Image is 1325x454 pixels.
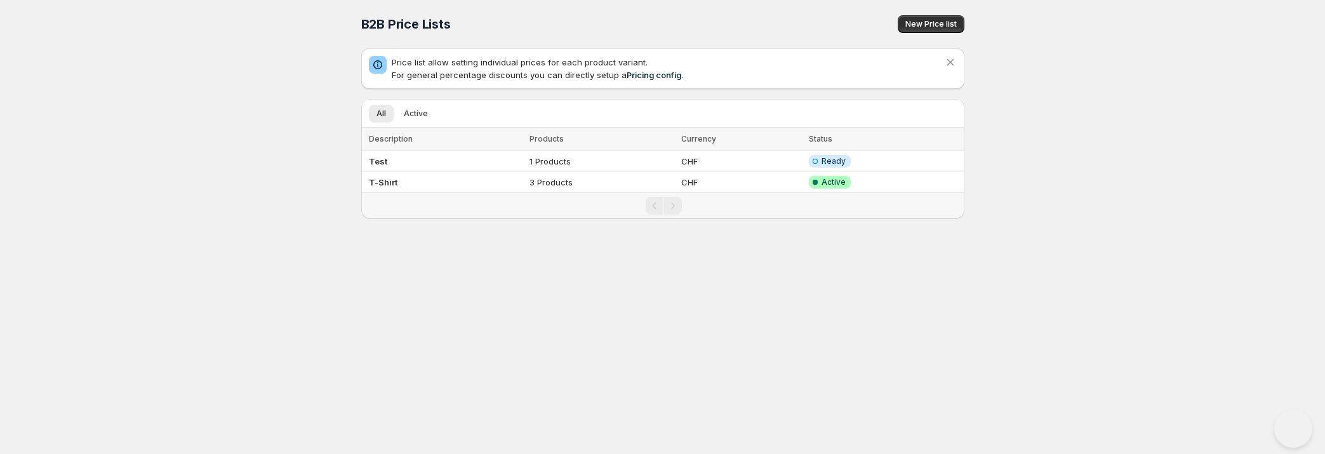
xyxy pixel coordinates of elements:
[942,53,959,71] button: Dismiss notification
[1274,410,1312,448] iframe: Help Scout Beacon - Open
[369,156,387,166] b: Test
[681,134,716,144] span: Currency
[526,172,677,193] td: 3 Products
[627,70,681,80] a: Pricing config
[529,134,564,144] span: Products
[392,56,944,81] p: Price list allow setting individual prices for each product variant. For general percentage disco...
[369,177,397,187] b: T-Shirt
[677,151,804,172] td: CHF
[905,19,957,29] span: New Price list
[369,134,413,144] span: Description
[376,109,386,119] span: All
[898,15,964,33] button: New Price list
[526,151,677,172] td: 1 Products
[361,17,451,32] span: B2B Price Lists
[361,192,964,218] nav: Pagination
[677,172,804,193] td: CHF
[809,134,832,144] span: Status
[822,156,846,166] span: Ready
[404,109,428,119] span: Active
[822,177,846,187] span: Active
